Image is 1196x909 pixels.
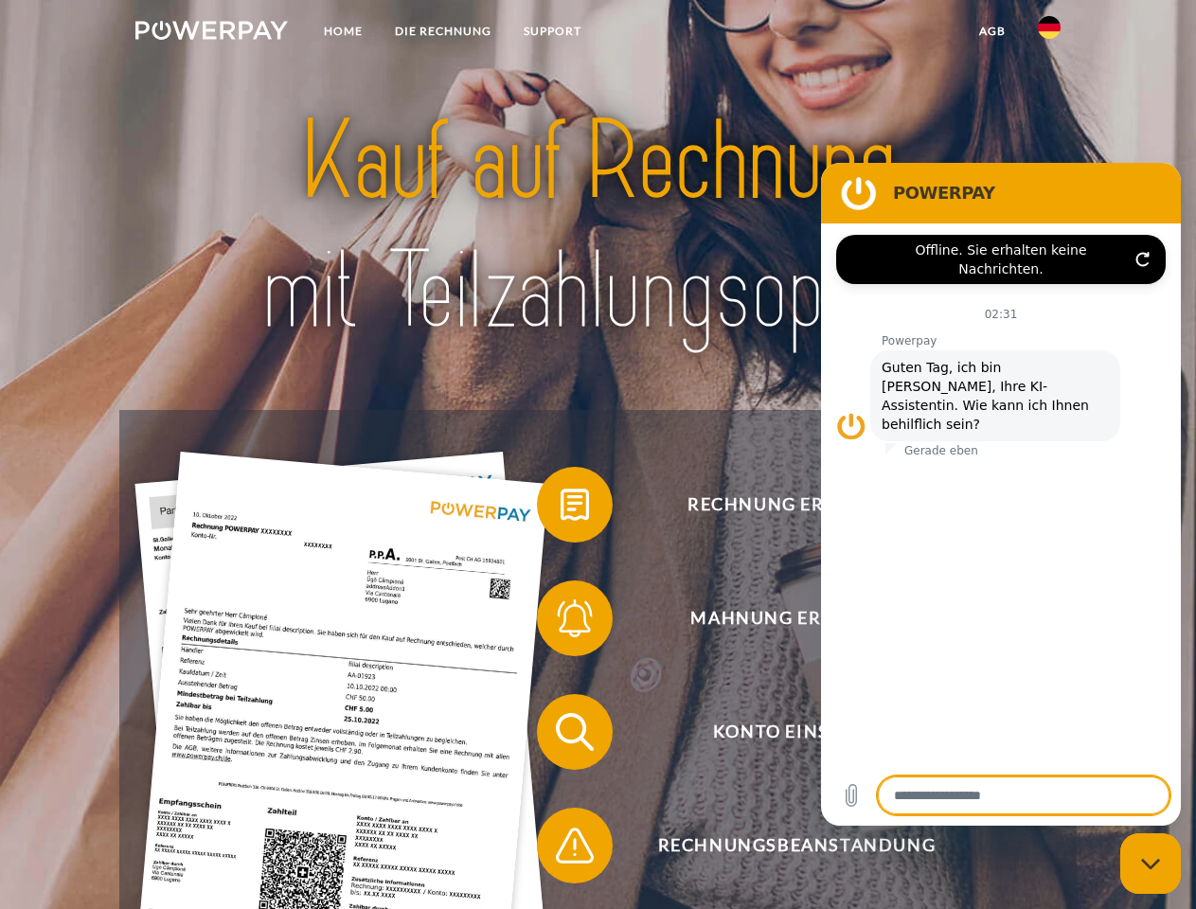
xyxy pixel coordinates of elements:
[537,580,1029,656] button: Mahnung erhalten?
[963,14,1022,48] a: agb
[379,14,508,48] a: DIE RECHNUNG
[821,163,1181,826] iframe: Messaging-Fenster
[135,21,288,40] img: logo-powerpay-white.svg
[181,91,1015,363] img: title-powerpay_de.svg
[551,481,598,528] img: qb_bill.svg
[564,580,1028,656] span: Mahnung erhalten?
[537,467,1029,543] button: Rechnung erhalten?
[551,822,598,869] img: qb_warning.svg
[564,467,1028,543] span: Rechnung erhalten?
[551,708,598,756] img: qb_search.svg
[508,14,598,48] a: SUPPORT
[564,694,1028,770] span: Konto einsehen
[537,694,1029,770] button: Konto einsehen
[1120,833,1181,894] iframe: Schaltfläche zum Öffnen des Messaging-Fensters; Konversation läuft
[308,14,379,48] a: Home
[551,595,598,642] img: qb_bell.svg
[1038,16,1061,39] img: de
[564,808,1028,883] span: Rechnungsbeanstandung
[537,808,1029,883] button: Rechnungsbeanstandung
